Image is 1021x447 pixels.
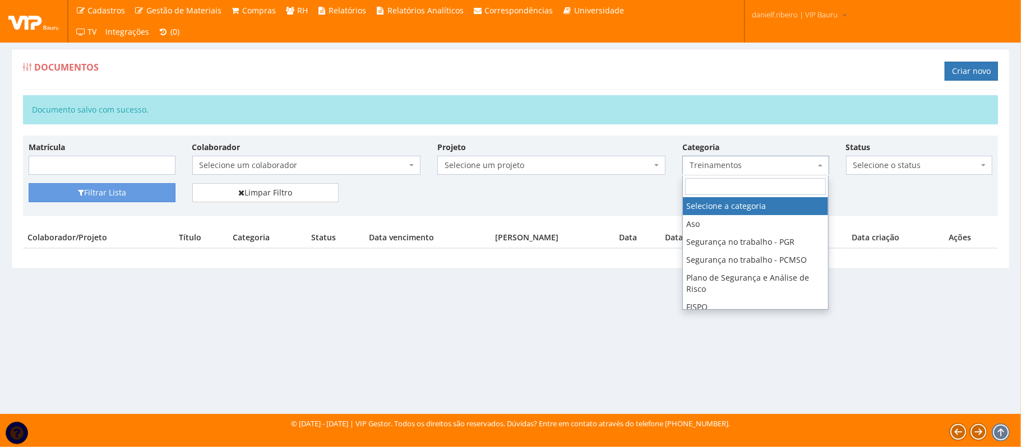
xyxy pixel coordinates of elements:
[944,227,998,248] th: Ações
[945,62,998,81] a: Criar novo
[752,9,838,20] span: danielf.ribeiro | VIP Bauru
[8,13,59,30] img: logo
[101,21,154,43] a: Integrações
[192,142,241,153] label: Colaborador
[683,269,828,298] li: Plano de Segurança e Análise de Risco
[683,197,828,215] li: Selecione a categoria
[387,5,464,16] span: Relatórios Analíticos
[243,5,276,16] span: Compras
[682,142,719,153] label: Categoria
[174,227,228,248] th: Título
[445,160,652,171] span: Selecione um projeto
[846,142,871,153] label: Status
[192,183,339,202] a: Limpar Filtro
[683,251,828,269] li: Segurança no trabalho - PCMSO
[154,21,184,43] a: (0)
[34,61,99,73] span: Documentos
[615,227,660,248] th: Data
[574,5,624,16] span: Universidade
[88,5,126,16] span: Cadastros
[200,160,406,171] span: Selecione um colaborador
[437,156,666,175] span: Selecione um projeto
[23,95,998,124] div: Documento salvo com sucesso.
[170,26,179,37] span: (0)
[297,5,308,16] span: RH
[660,227,847,248] th: Data emissão (Certificado)
[690,160,815,171] span: Treinamentos
[88,26,97,37] span: TV
[23,227,174,248] th: Colaborador/Projeto
[146,5,221,16] span: Gestão de Materiais
[682,156,829,175] span: Treinamentos
[491,227,615,248] th: [PERSON_NAME]
[683,298,828,316] li: FISPQ
[683,215,828,233] li: Aso
[307,227,364,248] th: Status
[437,142,466,153] label: Projeto
[853,160,979,171] span: Selecione o status
[228,227,307,248] th: Categoria
[847,227,944,248] th: Data criação
[29,142,65,153] label: Matrícula
[329,5,367,16] span: Relatórios
[364,227,491,248] th: Data vencimento
[29,183,175,202] button: Filtrar Lista
[71,21,101,43] a: TV
[485,5,553,16] span: Correspondências
[683,233,828,251] li: Segurança no trabalho - PGR
[846,156,993,175] span: Selecione o status
[106,26,150,37] span: Integrações
[192,156,421,175] span: Selecione um colaborador
[291,418,730,429] div: © [DATE] - [DATE] | VIP Gestor. Todos os direitos são reservados. Dúvidas? Entre em contato atrav...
